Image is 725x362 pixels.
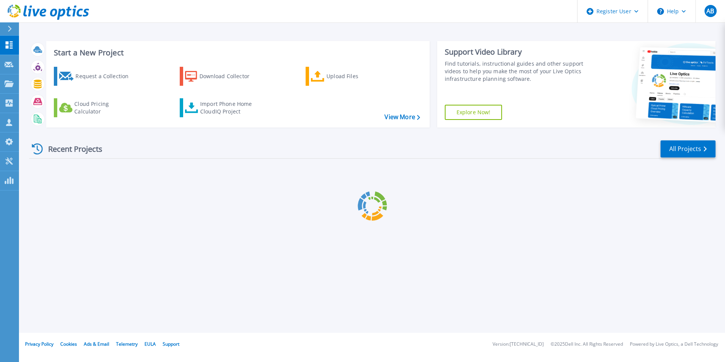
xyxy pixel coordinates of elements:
li: Version: [TECHNICAL_ID] [493,342,544,347]
div: Find tutorials, instructional guides and other support videos to help you make the most of your L... [445,60,587,83]
div: Import Phone Home CloudIQ Project [200,100,259,115]
h3: Start a New Project [54,49,420,57]
li: Powered by Live Optics, a Dell Technology [630,342,718,347]
a: Telemetry [116,341,138,347]
span: AB [706,8,714,14]
a: Ads & Email [84,341,109,347]
div: Request a Collection [75,69,136,84]
li: © 2025 Dell Inc. All Rights Reserved [551,342,623,347]
a: Cookies [60,341,77,347]
div: Cloud Pricing Calculator [74,100,135,115]
div: Upload Files [326,69,387,84]
div: Download Collector [199,69,260,84]
a: View More [384,113,420,121]
a: Explore Now! [445,105,502,120]
a: All Projects [661,140,716,157]
a: Cloud Pricing Calculator [54,98,138,117]
div: Recent Projects [29,140,113,158]
div: Support Video Library [445,47,587,57]
a: Privacy Policy [25,341,53,347]
a: Request a Collection [54,67,138,86]
a: Download Collector [180,67,264,86]
a: Upload Files [306,67,390,86]
a: Support [163,341,179,347]
a: EULA [144,341,156,347]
